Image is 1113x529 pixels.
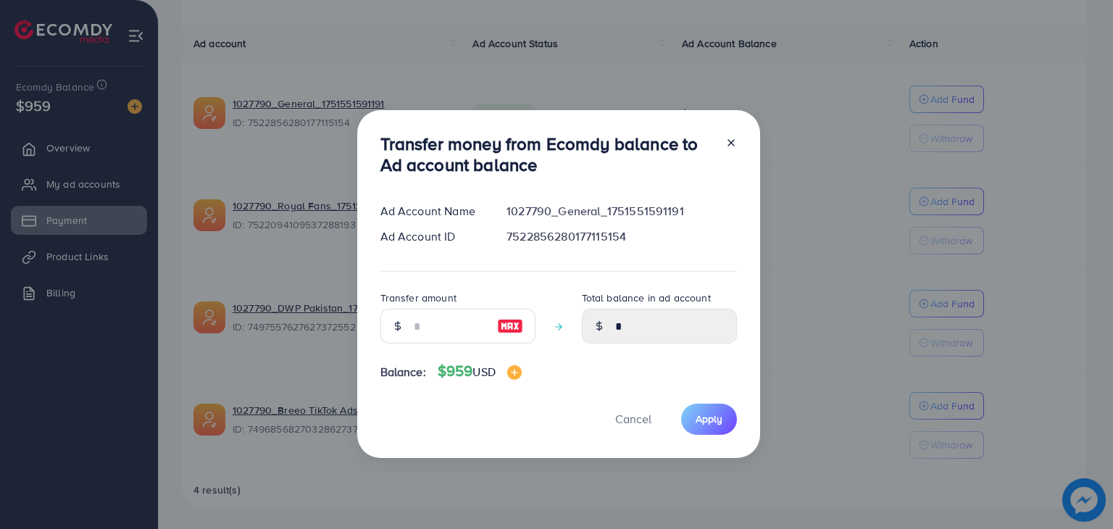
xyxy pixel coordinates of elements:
[495,203,748,220] div: 1027790_General_1751551591191
[438,362,522,380] h4: $959
[597,404,670,435] button: Cancel
[495,228,748,245] div: 7522856280177115154
[369,203,496,220] div: Ad Account Name
[472,364,495,380] span: USD
[380,291,457,305] label: Transfer amount
[380,133,714,175] h3: Transfer money from Ecomdy balance to Ad account balance
[369,228,496,245] div: Ad Account ID
[615,411,651,427] span: Cancel
[497,317,523,335] img: image
[696,412,722,426] span: Apply
[380,364,426,380] span: Balance:
[582,291,711,305] label: Total balance in ad account
[507,365,522,380] img: image
[681,404,737,435] button: Apply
